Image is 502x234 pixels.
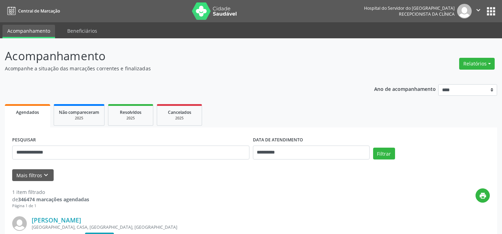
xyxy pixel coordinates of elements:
label: DATA DE ATENDIMENTO [253,135,303,146]
button:  [472,4,485,18]
div: 2025 [162,116,197,121]
a: Central de Marcação [5,5,60,17]
div: 1 item filtrado [12,188,89,196]
strong: 346474 marcações agendadas [18,196,89,203]
i:  [474,6,482,14]
p: Acompanhe a situação das marcações correntes e finalizadas [5,65,349,72]
div: [GEOGRAPHIC_DATA], CASA, [GEOGRAPHIC_DATA], [GEOGRAPHIC_DATA] [32,224,385,230]
label: PESQUISAR [12,135,36,146]
span: Recepcionista da clínica [399,11,455,17]
button: Filtrar [373,148,395,159]
span: Cancelados [168,109,191,115]
div: Hospital do Servidor do [GEOGRAPHIC_DATA] [364,5,455,11]
img: img [12,216,27,231]
p: Ano de acompanhamento [374,84,436,93]
div: 2025 [113,116,148,121]
span: Resolvidos [120,109,141,115]
p: Acompanhamento [5,47,349,65]
span: Agendados [16,109,39,115]
a: Beneficiários [62,25,102,37]
button: Mais filtroskeyboard_arrow_down [12,169,54,181]
div: de [12,196,89,203]
button: apps [485,5,497,17]
a: Acompanhamento [2,25,55,38]
span: Central de Marcação [18,8,60,14]
img: img [457,4,472,18]
button: print [476,188,490,203]
span: Não compareceram [59,109,99,115]
a: [PERSON_NAME] [32,216,81,224]
div: Página 1 de 1 [12,203,89,209]
i: keyboard_arrow_down [42,171,50,179]
div: 2025 [59,116,99,121]
button: Relatórios [459,58,495,70]
i: print [479,192,487,200]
